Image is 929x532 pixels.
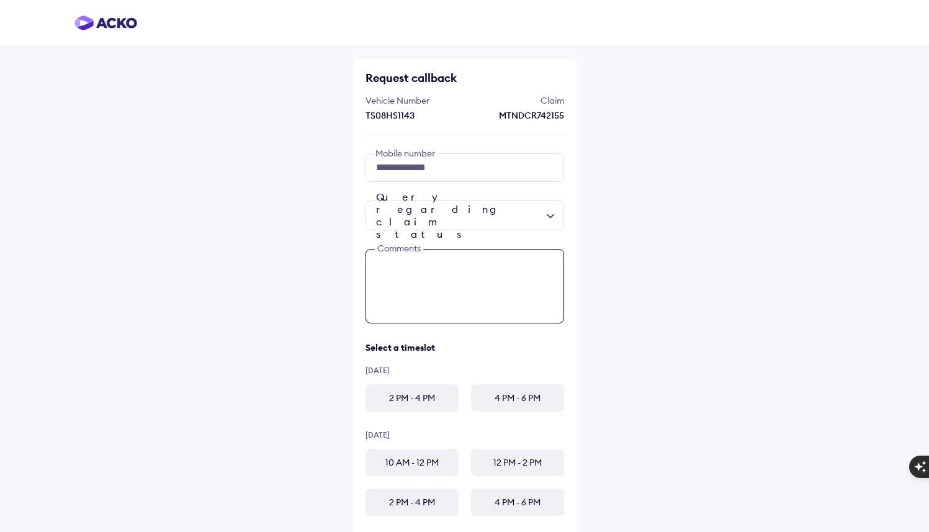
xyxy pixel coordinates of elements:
img: horizontal-gradient.png [74,16,137,30]
div: TS08HS1143 [366,109,462,122]
div: MTNDCR742155 [468,109,564,122]
div: [DATE] [366,366,564,375]
div: [DATE] [366,430,564,440]
div: 2 PM - 4 PM [366,384,459,412]
div: Claim [468,94,564,107]
div: Select a timeslot [366,342,564,353]
div: Request callback [366,71,564,85]
div: 10 AM - 12 PM [366,449,459,476]
div: Vehicle Number [366,94,462,107]
div: 4 PM - 6 PM [471,489,564,516]
div: 4 PM - 6 PM [471,384,564,412]
div: 12 PM - 2 PM [471,449,564,476]
div: 2 PM - 4 PM [366,489,459,516]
